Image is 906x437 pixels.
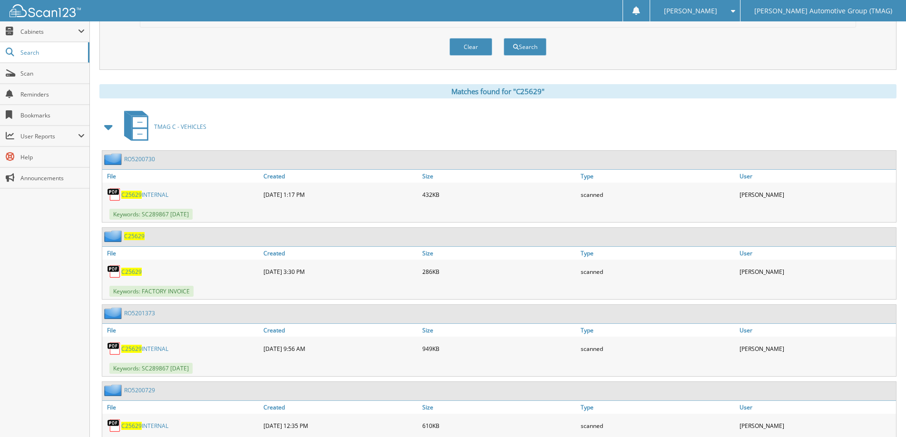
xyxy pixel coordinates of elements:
[109,363,193,374] span: Keywords: SC289867 [DATE]
[737,262,896,281] div: [PERSON_NAME]
[109,209,193,220] span: Keywords: SC289867 [DATE]
[107,341,121,356] img: PDF.png
[578,416,737,435] div: scanned
[102,247,261,260] a: File
[420,247,579,260] a: Size
[737,339,896,358] div: [PERSON_NAME]
[504,38,546,56] button: Search
[449,38,492,56] button: Clear
[20,111,85,119] span: Bookmarks
[578,170,737,183] a: Type
[104,307,124,319] img: folder2.png
[737,247,896,260] a: User
[858,391,906,437] iframe: Chat Widget
[261,401,420,414] a: Created
[420,401,579,414] a: Size
[737,185,896,204] div: [PERSON_NAME]
[20,174,85,182] span: Announcements
[737,324,896,337] a: User
[578,324,737,337] a: Type
[121,268,142,276] a: C25629
[578,262,737,281] div: scanned
[261,339,420,358] div: [DATE] 9:56 AM
[124,232,145,240] a: C25629
[124,386,155,394] a: RO5200729
[664,8,717,14] span: [PERSON_NAME]
[420,324,579,337] a: Size
[261,262,420,281] div: [DATE] 3:30 PM
[99,84,896,98] div: Matches found for "C25629"
[154,123,206,131] span: TMAG C - VEHICLES
[420,262,579,281] div: 286KB
[737,416,896,435] div: [PERSON_NAME]
[104,230,124,242] img: folder2.png
[261,170,420,183] a: Created
[121,345,168,353] a: C25629INTERNAL
[578,185,737,204] div: scanned
[102,324,261,337] a: File
[20,132,78,140] span: User Reports
[102,401,261,414] a: File
[124,309,155,317] a: RO5201373
[109,286,194,297] span: Keywords: FACTORY INVOICE
[261,247,420,260] a: Created
[420,185,579,204] div: 432KB
[737,170,896,183] a: User
[578,339,737,358] div: scanned
[20,90,85,98] span: Reminders
[754,8,892,14] span: [PERSON_NAME] Automotive Group (TMAG)
[20,153,85,161] span: Help
[261,185,420,204] div: [DATE] 1:17 PM
[107,264,121,279] img: PDF.png
[107,418,121,433] img: PDF.png
[261,324,420,337] a: Created
[578,401,737,414] a: Type
[124,155,155,163] a: RO5200730
[20,69,85,78] span: Scan
[420,416,579,435] div: 610KB
[104,384,124,396] img: folder2.png
[121,422,142,430] span: C25629
[420,170,579,183] a: Size
[20,28,78,36] span: Cabinets
[118,108,206,146] a: TMAG C - VEHICLES
[578,247,737,260] a: Type
[121,191,168,199] a: C25629INTERNAL
[102,170,261,183] a: File
[121,422,168,430] a: C25629INTERNAL
[104,153,124,165] img: folder2.png
[737,401,896,414] a: User
[107,187,121,202] img: PDF.png
[20,49,83,57] span: Search
[121,345,142,353] span: C25629
[10,4,81,17] img: scan123-logo-white.svg
[121,191,142,199] span: C25629
[261,416,420,435] div: [DATE] 12:35 PM
[420,339,579,358] div: 949KB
